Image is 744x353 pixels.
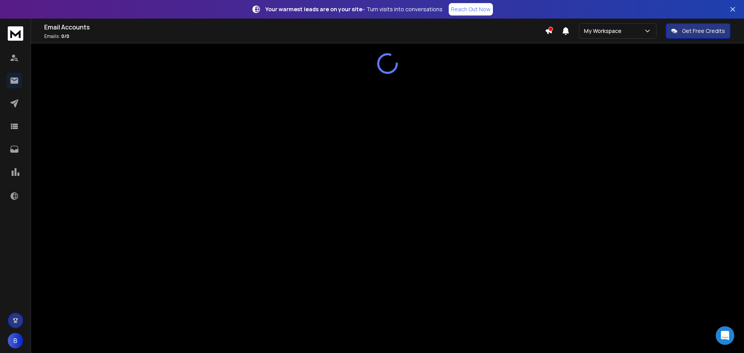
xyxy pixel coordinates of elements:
h1: Email Accounts [44,22,545,32]
a: Reach Out Now [449,3,493,15]
p: – Turn visits into conversations [265,5,443,13]
img: logo [8,26,23,41]
span: 0 / 0 [61,33,69,40]
button: Get Free Credits [666,23,730,39]
button: B [8,333,23,348]
div: Open Intercom Messenger [716,326,734,345]
p: Emails : [44,33,545,40]
p: My Workspace [584,27,625,35]
p: Get Free Credits [682,27,725,35]
strong: Your warmest leads are on your site [265,5,362,13]
p: Reach Out Now [451,5,491,13]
